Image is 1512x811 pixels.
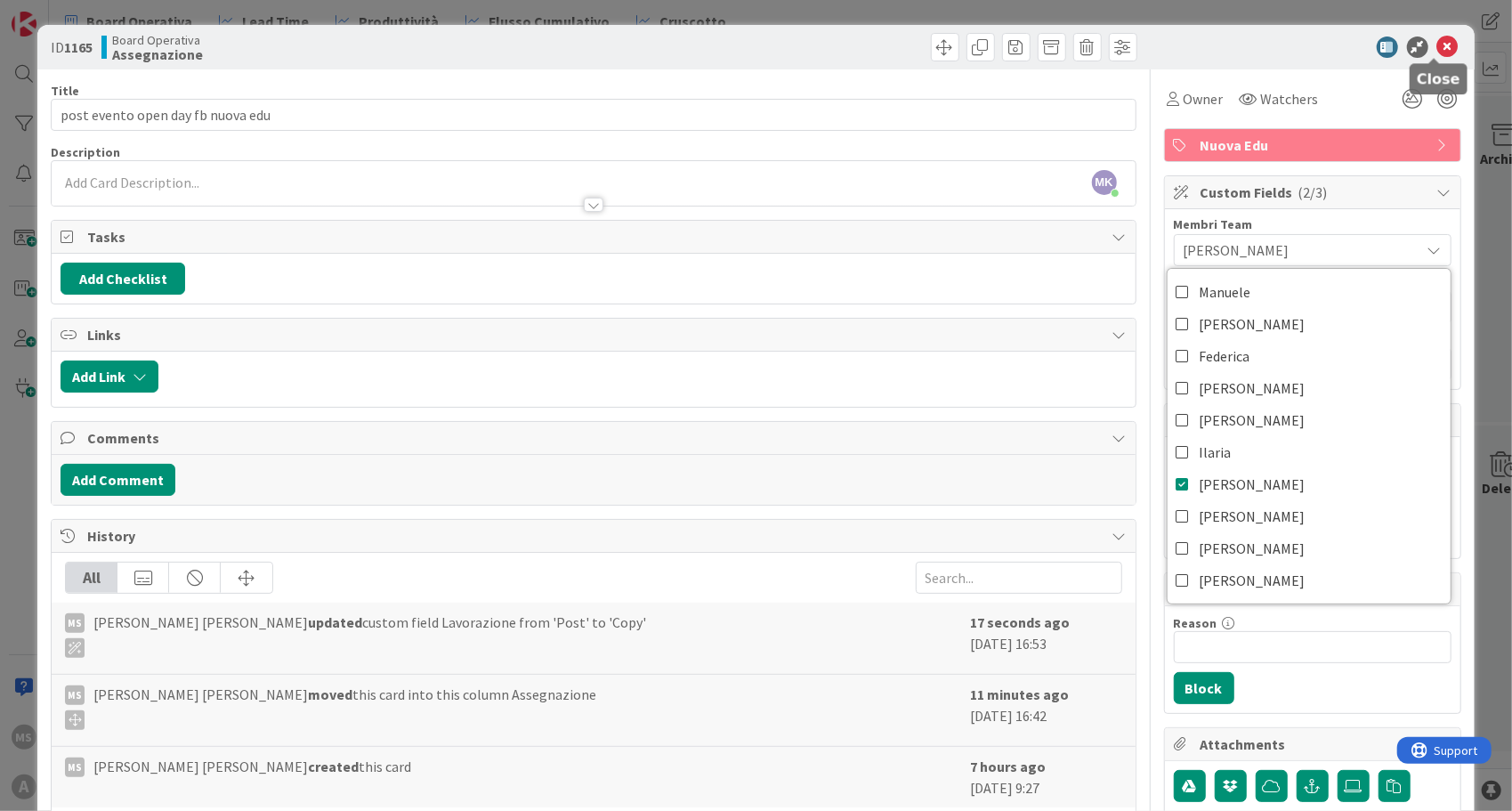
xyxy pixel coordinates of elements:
[971,613,1071,631] b: 17 seconds ago
[971,685,1070,703] b: 11 minutes ago
[1261,88,1319,109] span: Watchers
[1200,375,1306,401] span: [PERSON_NAME]
[1168,500,1451,532] a: [PERSON_NAME]
[61,464,175,496] button: Add Comment
[308,758,359,775] b: created
[1174,672,1234,704] button: Block
[1184,88,1224,109] span: Owner
[1200,439,1232,466] span: Ilaria
[1200,279,1251,305] span: Manuele
[1168,404,1451,436] a: [PERSON_NAME]
[1174,218,1451,231] div: Membri Team
[93,756,411,777] span: [PERSON_NAME] [PERSON_NAME] this card
[87,525,1103,547] span: History
[1168,276,1451,308] a: Manuele
[1168,308,1451,340] a: [PERSON_NAME]
[971,612,1122,665] div: [DATE] 16:53
[51,83,79,99] label: Title
[1200,567,1306,594] span: [PERSON_NAME]
[1200,471,1306,498] span: [PERSON_NAME]
[1168,436,1451,468] a: Ilaria
[93,612,646,658] span: [PERSON_NAME] [PERSON_NAME] custom field Lavorazione from 'Post' to 'Copy'
[112,33,203,47] span: Board Operativa
[93,684,596,730] span: [PERSON_NAME] [PERSON_NAME] this card into this column Assegnazione
[51,99,1136,131] input: type card name here...
[971,684,1122,737] div: [DATE] 16:42
[87,226,1103,247] span: Tasks
[1168,468,1451,500] a: [PERSON_NAME]
[971,758,1047,775] b: 7 hours ago
[1168,564,1451,596] a: [PERSON_NAME]
[1200,343,1250,369] span: Federica
[1200,535,1306,562] span: [PERSON_NAME]
[51,36,93,58] span: ID
[65,685,85,705] div: MS
[1168,340,1451,372] a: Federica
[66,563,117,593] div: All
[87,427,1103,449] span: Comments
[1417,70,1460,87] h5: Close
[1200,503,1306,530] span: [PERSON_NAME]
[916,562,1122,594] input: Search...
[61,263,185,295] button: Add Checklist
[37,3,81,24] span: Support
[1168,372,1451,404] a: [PERSON_NAME]
[1200,311,1306,337] span: [PERSON_NAME]
[51,144,120,160] span: Description
[64,38,93,56] b: 1165
[1298,183,1328,201] span: ( 2/3 )
[1201,182,1428,203] span: Custom Fields
[1092,170,1117,195] span: MK
[1201,734,1428,755] span: Attachments
[61,361,158,393] button: Add Link
[1168,532,1451,564] a: [PERSON_NAME]
[1174,615,1217,631] label: Reason
[308,613,362,631] b: updated
[112,47,203,61] b: Assegnazione
[65,613,85,633] div: MS
[87,324,1103,345] span: Links
[1201,134,1428,156] span: Nuova Edu
[308,685,352,703] b: moved
[971,756,1122,799] div: [DATE] 9:27
[1200,407,1306,434] span: [PERSON_NAME]
[65,758,85,777] div: MS
[1184,239,1420,261] span: [PERSON_NAME]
